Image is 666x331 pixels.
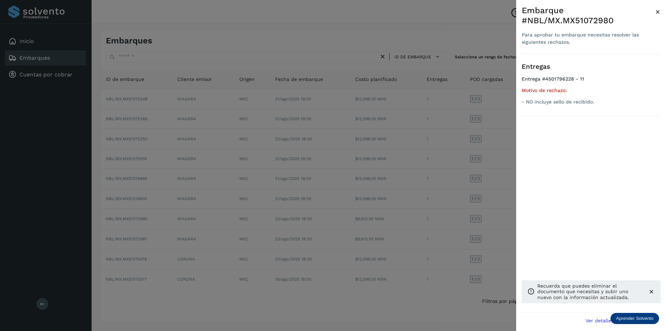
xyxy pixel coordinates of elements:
[522,31,655,46] div: Para aprobar tu embarque necesitas resolver las siguientes rechazos.
[655,6,660,18] button: Close
[522,63,660,71] h3: Entregas
[616,316,654,321] p: Aprender Solvento
[586,318,645,323] span: Ver detalle de embarque
[610,313,659,324] div: Aprender Solvento
[522,99,660,105] p: - NO incluye sello de recibido.
[522,76,660,88] h4: Entrega #4501796228 - 11
[581,313,660,328] button: Ver detalle de embarque
[655,7,660,17] span: ×
[537,283,642,300] p: Recuerda que puedes eliminar el documento que necesitas y subir uno nuevo con la información actu...
[522,88,660,93] h5: Motivo de rechazo:
[522,6,655,26] div: Embarque #NBL/MX.MX51072980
